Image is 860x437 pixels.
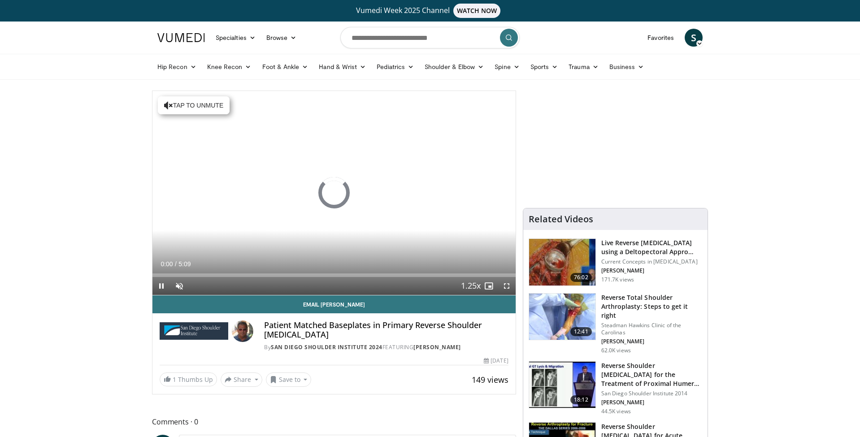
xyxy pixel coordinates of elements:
[601,361,702,388] h3: Reverse Shoulder [MEDICAL_DATA] for the Treatment of Proximal Humeral …
[563,58,604,76] a: Trauma
[484,357,508,365] div: [DATE]
[221,372,262,387] button: Share
[157,33,205,42] img: VuMedi Logo
[313,58,371,76] a: Hand & Wrist
[266,372,312,387] button: Save to
[498,277,516,295] button: Fullscreen
[152,416,516,428] span: Comments 0
[489,58,525,76] a: Spine
[525,58,564,76] a: Sports
[642,29,679,47] a: Favorites
[152,273,516,277] div: Progress Bar
[462,277,480,295] button: Playback Rate
[601,408,631,415] p: 44.5K views
[529,294,595,340] img: 326034_0000_1.png.150x105_q85_crop-smart_upscale.jpg
[419,58,489,76] a: Shoulder & Elbow
[529,293,702,354] a: 12:41 Reverse Total Shoulder Arthroplasty: Steps to get it right Steadman Hawkins Clinic of the C...
[175,260,177,268] span: /
[685,29,703,47] a: S
[604,58,650,76] a: Business
[202,58,257,76] a: Knee Recon
[152,58,202,76] a: Hip Recon
[480,277,498,295] button: Enable picture-in-picture mode
[160,320,228,342] img: San Diego Shoulder Institute 2024
[570,273,592,282] span: 76:02
[601,338,702,345] p: [PERSON_NAME]
[529,362,595,408] img: Q2xRg7exoPLTwO8X4xMDoxOjA4MTsiGN.150x105_q85_crop-smart_upscale.jpg
[529,361,702,415] a: 18:12 Reverse Shoulder [MEDICAL_DATA] for the Treatment of Proximal Humeral … San Diego Shoulder ...
[152,277,170,295] button: Pause
[413,343,461,351] a: [PERSON_NAME]
[161,260,173,268] span: 0:00
[548,91,682,203] iframe: Advertisement
[529,238,702,286] a: 76:02 Live Reverse [MEDICAL_DATA] using a Deltopectoral Appro… Current Concepts in [MEDICAL_DATA]...
[152,91,516,295] video-js: Video Player
[160,372,217,386] a: 1 Thumbs Up
[570,395,592,404] span: 18:12
[601,293,702,320] h3: Reverse Total Shoulder Arthroplasty: Steps to get it right
[152,295,516,313] a: Email [PERSON_NAME]
[601,322,702,336] p: Steadman Hawkins Clinic of the Carolinas
[158,96,230,114] button: Tap to unmute
[271,343,382,351] a: San Diego Shoulder Institute 2024
[261,29,302,47] a: Browse
[529,214,593,225] h4: Related Videos
[257,58,314,76] a: Foot & Ankle
[529,239,595,286] img: 684033_3.png.150x105_q85_crop-smart_upscale.jpg
[601,238,702,256] h3: Live Reverse [MEDICAL_DATA] using a Deltopectoral Appro…
[601,347,631,354] p: 62.0K views
[232,320,253,342] img: Avatar
[601,276,634,283] p: 171.7K views
[601,258,702,265] p: Current Concepts in [MEDICAL_DATA]
[601,399,702,406] p: [PERSON_NAME]
[453,4,501,18] span: WATCH NOW
[178,260,191,268] span: 5:09
[173,375,176,384] span: 1
[159,4,701,18] a: Vumedi Week 2025 ChannelWATCH NOW
[601,267,702,274] p: [PERSON_NAME]
[472,374,508,385] span: 149 views
[170,277,188,295] button: Unmute
[570,327,592,336] span: 12:41
[601,390,702,397] p: San Diego Shoulder Institute 2014
[340,27,520,48] input: Search topics, interventions
[264,343,508,351] div: By FEATURING
[371,58,419,76] a: Pediatrics
[264,320,508,340] h4: Patient Matched Baseplates in Primary Reverse Shoulder [MEDICAL_DATA]
[210,29,261,47] a: Specialties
